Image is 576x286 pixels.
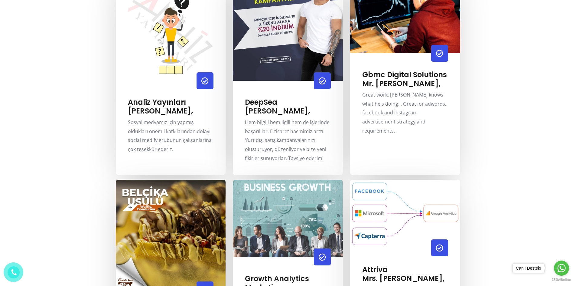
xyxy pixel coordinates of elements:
p: Hem bilgili hem ilgili hem de işlerinde başarılılar. E-ticaret hacmimiz arttı. Yurt dışı satış ka... [245,118,331,163]
a: Gbmc Digital SolutionsMr. [PERSON_NAME], [362,70,447,88]
a: Analiz Yayınları[PERSON_NAME], [128,97,193,116]
a: Canlı Destek! [513,263,545,273]
p: Great work. [PERSON_NAME] knows what he's doing... Great for adwords, facebook and instagram adve... [362,90,448,136]
a: Go to GetButton.io website [552,278,571,282]
img: phone.png [10,268,18,276]
a: AttrivaMrs. [PERSON_NAME], [362,265,444,283]
a: Go to whatsapp [554,261,569,276]
p: Sosyal medyamız için yapmış oldukları önemli katkılarından dolayı social medify grubunun çalışanl... [128,118,214,154]
div: Canlı Destek! [513,264,544,273]
a: DeepSea[PERSON_NAME], [245,97,310,116]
